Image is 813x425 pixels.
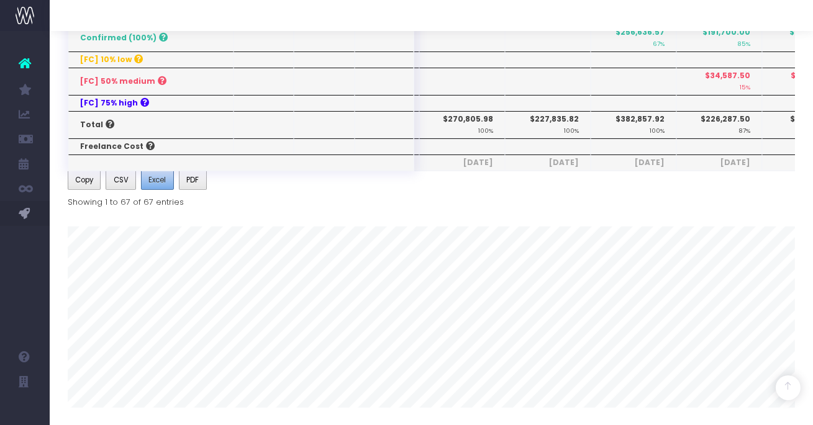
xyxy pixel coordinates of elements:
th: $270,805.98 [419,111,505,138]
button: PDF [179,170,207,190]
small: 100% [650,125,665,135]
button: Excel [141,170,174,190]
div: Showing 1 to 67 of 67 entries [68,192,184,208]
th: $34,587.50 [676,68,762,95]
button: Copy [68,170,101,190]
small: 87% [738,125,750,135]
span: Excel [148,174,166,186]
th: [FC] 50% medium [68,68,234,95]
th: $227,835.82 [505,111,591,138]
span: PDF [186,174,199,186]
th: [FC] 75% high [68,95,234,111]
th: Total [68,111,234,138]
th: [FC] 10% low [68,51,234,68]
span: [DATE] [688,157,750,168]
th: $226,287.50 [676,111,762,138]
span: CSV [114,174,129,186]
th: $382,857.92 [591,111,676,138]
small: 100% [478,125,493,135]
span: Copy [75,174,93,186]
th: $256,636.57 [591,24,676,51]
small: 85% [737,38,750,48]
small: 100% [564,125,579,135]
button: CSV [106,170,136,190]
span: [DATE] [517,157,579,168]
small: 15% [740,81,750,91]
th: Confirmed (100%) [68,24,234,51]
span: [DATE] [602,157,665,168]
span: [DATE] [431,157,493,168]
img: images/default_profile_image.png [16,400,34,419]
th: Freelance Cost [68,138,234,154]
small: 67% [653,38,665,48]
th: $191,700.00 [676,24,762,51]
